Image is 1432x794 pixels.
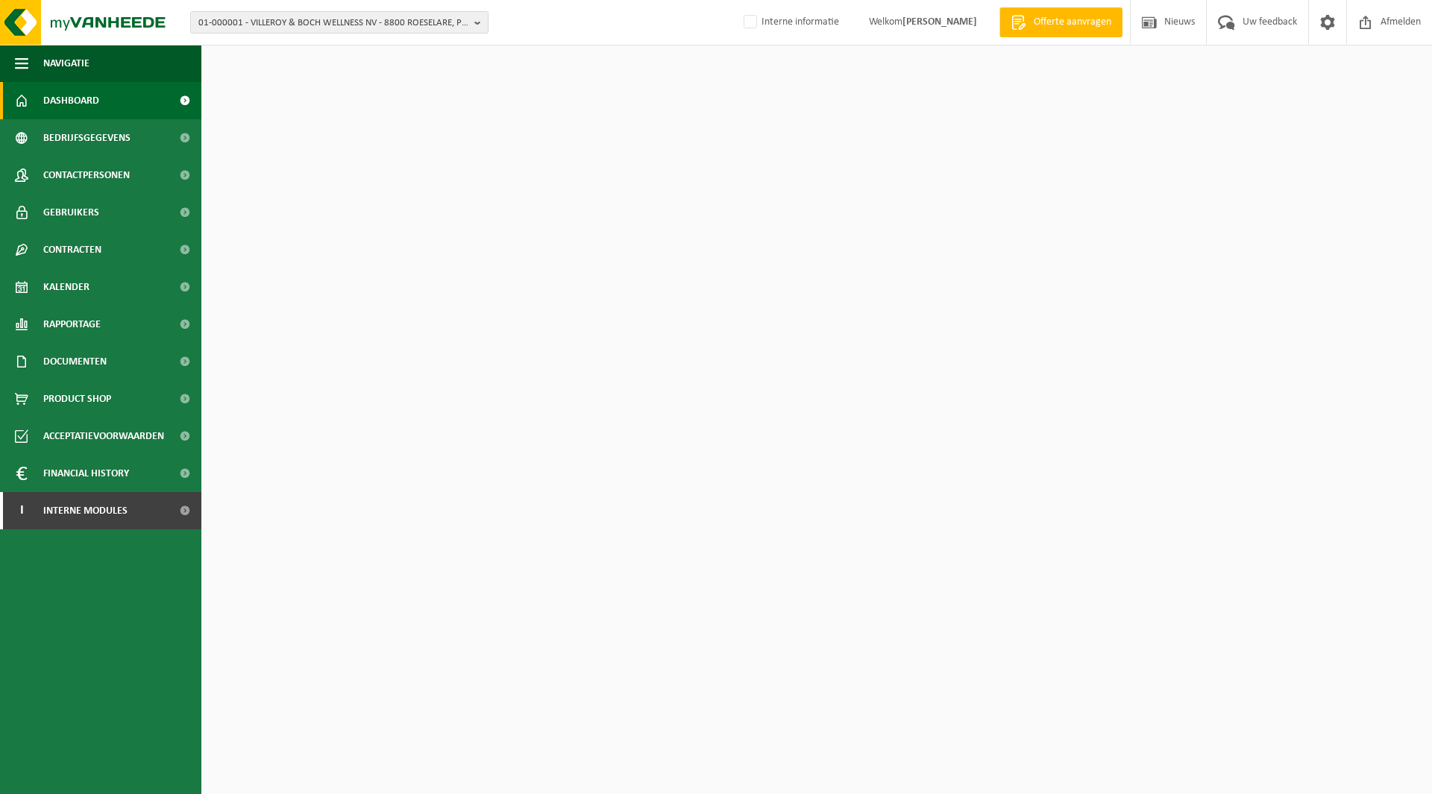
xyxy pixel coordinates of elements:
span: Product Shop [43,380,111,418]
span: Gebruikers [43,194,99,231]
span: 01-000001 - VILLEROY & BOCH WELLNESS NV - 8800 ROESELARE, POPULIERSTRAAT 1 [198,12,468,34]
span: Acceptatievoorwaarden [43,418,164,455]
span: I [15,492,28,529]
span: Rapportage [43,306,101,343]
span: Navigatie [43,45,89,82]
span: Financial History [43,455,129,492]
strong: [PERSON_NAME] [902,16,977,28]
span: Offerte aanvragen [1030,15,1115,30]
label: Interne informatie [741,11,839,34]
span: Kalender [43,268,89,306]
span: Contactpersonen [43,157,130,194]
button: 01-000001 - VILLEROY & BOCH WELLNESS NV - 8800 ROESELARE, POPULIERSTRAAT 1 [190,11,489,34]
span: Contracten [43,231,101,268]
span: Interne modules [43,492,128,529]
a: Offerte aanvragen [999,7,1122,37]
span: Documenten [43,343,107,380]
span: Dashboard [43,82,99,119]
span: Bedrijfsgegevens [43,119,131,157]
